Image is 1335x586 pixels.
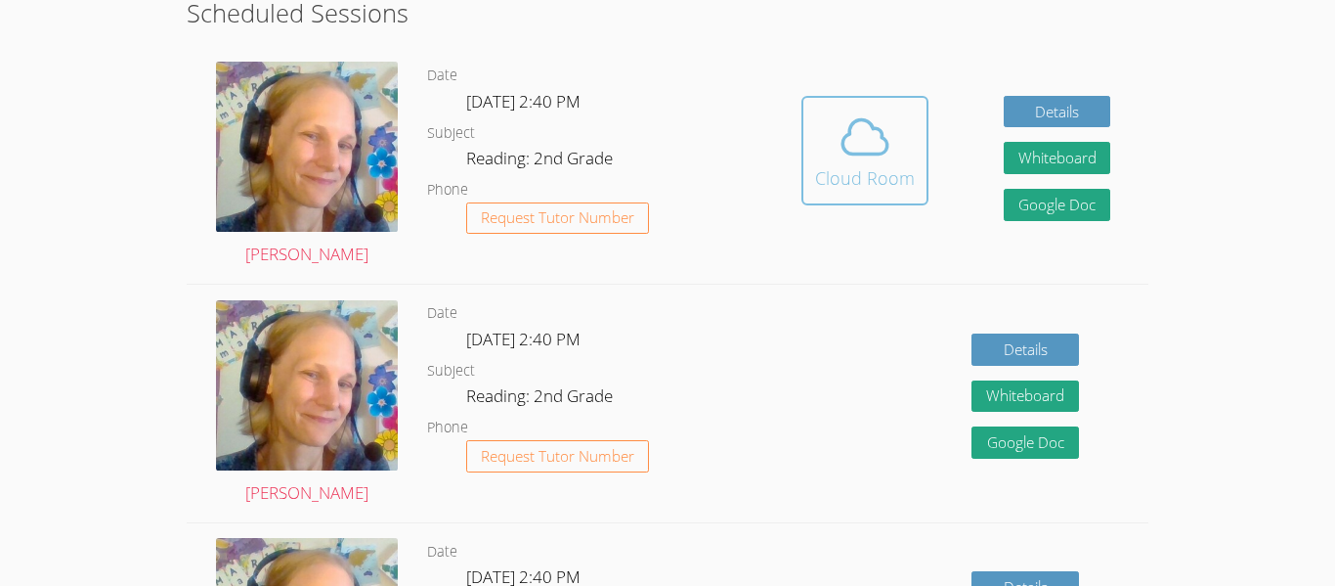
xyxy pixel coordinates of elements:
img: avatar.png [216,300,398,471]
button: Cloud Room [801,96,928,205]
a: [PERSON_NAME] [216,300,398,508]
a: Details [1004,96,1111,128]
a: Google Doc [1004,189,1111,221]
span: Request Tutor Number [481,210,634,225]
a: Details [971,334,1079,366]
dt: Date [427,64,457,88]
dt: Subject [427,121,475,146]
dd: Reading: 2nd Grade [466,145,617,178]
span: [DATE] 2:40 PM [466,328,581,350]
dt: Subject [427,359,475,383]
dt: Date [427,301,457,326]
dt: Phone [427,178,468,203]
img: avatar.png [216,62,398,232]
dd: Reading: 2nd Grade [466,383,617,416]
dt: Date [427,540,457,564]
a: [PERSON_NAME] [216,62,398,269]
a: Google Doc [971,427,1079,459]
span: [DATE] 2:40 PM [466,90,581,113]
button: Whiteboard [971,381,1079,413]
button: Whiteboard [1004,142,1111,174]
button: Request Tutor Number [466,203,649,235]
span: Request Tutor Number [481,449,634,464]
button: Request Tutor Number [466,440,649,473]
div: Cloud Room [815,164,915,192]
dt: Phone [427,416,468,440]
